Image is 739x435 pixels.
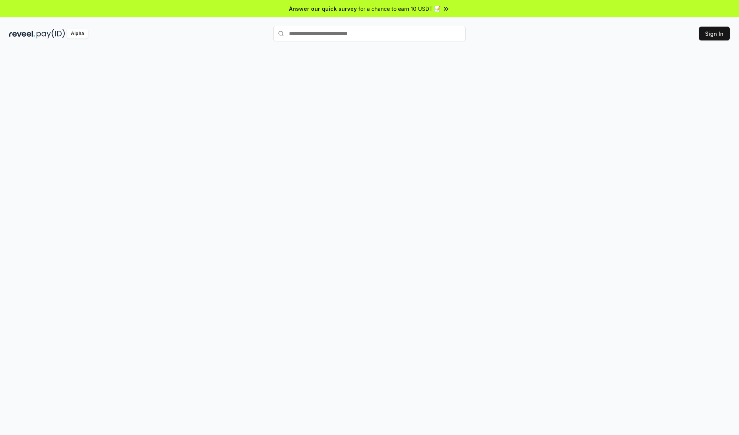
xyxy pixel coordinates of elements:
button: Sign In [699,27,730,40]
div: Alpha [67,29,88,39]
span: for a chance to earn 10 USDT 📝 [358,5,441,13]
img: reveel_dark [9,29,35,39]
span: Answer our quick survey [289,5,357,13]
img: pay_id [37,29,65,39]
